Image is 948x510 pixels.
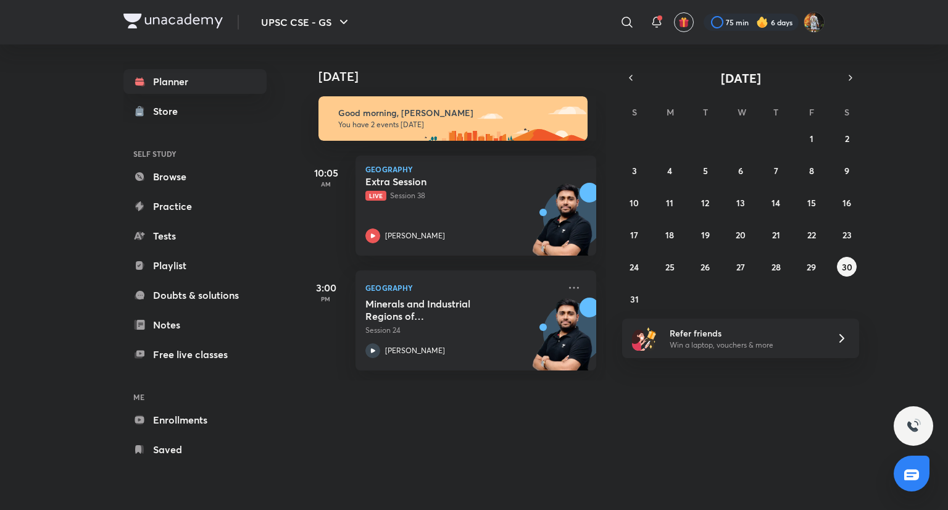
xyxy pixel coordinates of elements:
abbr: Friday [809,106,814,118]
a: Playlist [123,253,267,278]
button: August 26, 2025 [696,257,715,277]
abbr: August 28, 2025 [771,261,781,273]
button: August 3, 2025 [625,161,644,180]
img: referral [632,326,657,351]
p: AM [301,180,351,188]
button: August 8, 2025 [802,161,821,180]
abbr: August 27, 2025 [736,261,745,273]
abbr: August 15, 2025 [807,197,816,209]
abbr: Monday [667,106,674,118]
button: August 16, 2025 [837,193,857,212]
a: Notes [123,312,267,337]
abbr: August 17, 2025 [630,229,638,241]
abbr: August 14, 2025 [771,197,780,209]
a: Practice [123,194,267,219]
span: Live [365,191,386,201]
abbr: August 7, 2025 [774,165,778,177]
abbr: August 25, 2025 [665,261,675,273]
button: August 19, 2025 [696,225,715,245]
p: [PERSON_NAME] [385,230,445,241]
a: Browse [123,164,267,189]
button: [DATE] [639,69,842,86]
a: Planner [123,69,267,94]
img: morning [318,96,588,141]
p: Win a laptop, vouchers & more [670,340,821,351]
button: August 14, 2025 [766,193,786,212]
abbr: August 20, 2025 [736,229,746,241]
abbr: August 21, 2025 [772,229,780,241]
img: unacademy [528,298,596,383]
abbr: August 16, 2025 [842,197,851,209]
abbr: August 3, 2025 [632,165,637,177]
p: [PERSON_NAME] [385,345,445,356]
button: August 17, 2025 [625,225,644,245]
a: Store [123,99,267,123]
button: August 30, 2025 [837,257,857,277]
button: August 27, 2025 [731,257,750,277]
button: August 24, 2025 [625,257,644,277]
abbr: Sunday [632,106,637,118]
button: August 6, 2025 [731,161,750,180]
button: August 25, 2025 [660,257,680,277]
button: August 9, 2025 [837,161,857,180]
abbr: August 19, 2025 [701,229,710,241]
button: August 31, 2025 [625,289,644,309]
h5: Minerals and Industrial Regions of India - I [365,298,519,322]
button: August 28, 2025 [766,257,786,277]
abbr: August 30, 2025 [842,261,852,273]
h5: 10:05 [301,165,351,180]
abbr: August 29, 2025 [807,261,816,273]
h5: Extra Session [365,175,519,188]
abbr: August 24, 2025 [630,261,639,273]
h6: SELF STUDY [123,143,267,164]
abbr: August 8, 2025 [809,165,814,177]
button: August 2, 2025 [837,128,857,148]
p: Geography [365,165,586,173]
abbr: August 10, 2025 [630,197,639,209]
a: Company Logo [123,14,223,31]
button: August 11, 2025 [660,193,680,212]
button: August 4, 2025 [660,161,680,180]
img: avatar [678,17,689,28]
button: avatar [674,12,694,32]
abbr: August 13, 2025 [736,197,745,209]
span: [DATE] [721,70,761,86]
abbr: August 26, 2025 [701,261,710,273]
abbr: August 23, 2025 [842,229,852,241]
button: August 29, 2025 [802,257,821,277]
button: August 5, 2025 [696,161,715,180]
abbr: Thursday [773,106,778,118]
button: August 12, 2025 [696,193,715,212]
button: August 1, 2025 [802,128,821,148]
a: Tests [123,224,267,248]
div: Store [153,104,185,119]
button: August 10, 2025 [625,193,644,212]
button: August 15, 2025 [802,193,821,212]
h6: ME [123,387,267,408]
abbr: August 4, 2025 [667,165,672,177]
abbr: Saturday [844,106,849,118]
a: Enrollments [123,408,267,432]
abbr: August 11, 2025 [666,197,673,209]
button: August 22, 2025 [802,225,821,245]
abbr: August 5, 2025 [703,165,708,177]
p: Geography [365,280,559,295]
abbr: August 31, 2025 [630,293,639,305]
abbr: Tuesday [703,106,708,118]
img: Company Logo [123,14,223,28]
button: August 21, 2025 [766,225,786,245]
img: ttu [906,419,921,433]
p: Session 24 [365,325,559,336]
a: Free live classes [123,342,267,367]
button: August 20, 2025 [731,225,750,245]
abbr: August 9, 2025 [844,165,849,177]
h4: [DATE] [318,69,609,84]
a: Saved [123,437,267,462]
img: unacademy [528,183,596,268]
abbr: August 12, 2025 [701,197,709,209]
button: August 13, 2025 [731,193,750,212]
abbr: August 6, 2025 [738,165,743,177]
img: streak [756,16,768,28]
a: Doubts & solutions [123,283,267,307]
abbr: August 22, 2025 [807,229,816,241]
